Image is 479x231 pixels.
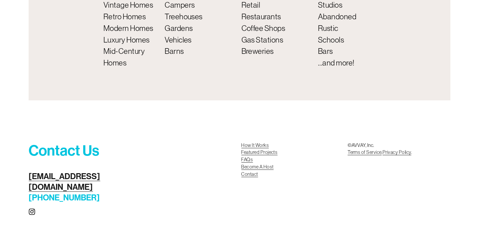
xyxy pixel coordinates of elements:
[241,149,277,156] a: Featured Projects
[348,142,450,157] p: ©AVVAY, Inc. . .
[241,156,253,164] a: FAQs
[241,142,269,149] a: How It Works
[29,142,113,160] h3: Contact Us
[29,172,113,203] h4: [PHONE_NUMBER]
[348,149,382,156] a: Terms of Service
[241,164,273,178] a: Become A HostContact
[29,172,113,193] a: [EMAIL_ADDRESS][DOMAIN_NAME]
[383,149,411,156] a: Privacy Policy
[29,208,35,215] a: Instagram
